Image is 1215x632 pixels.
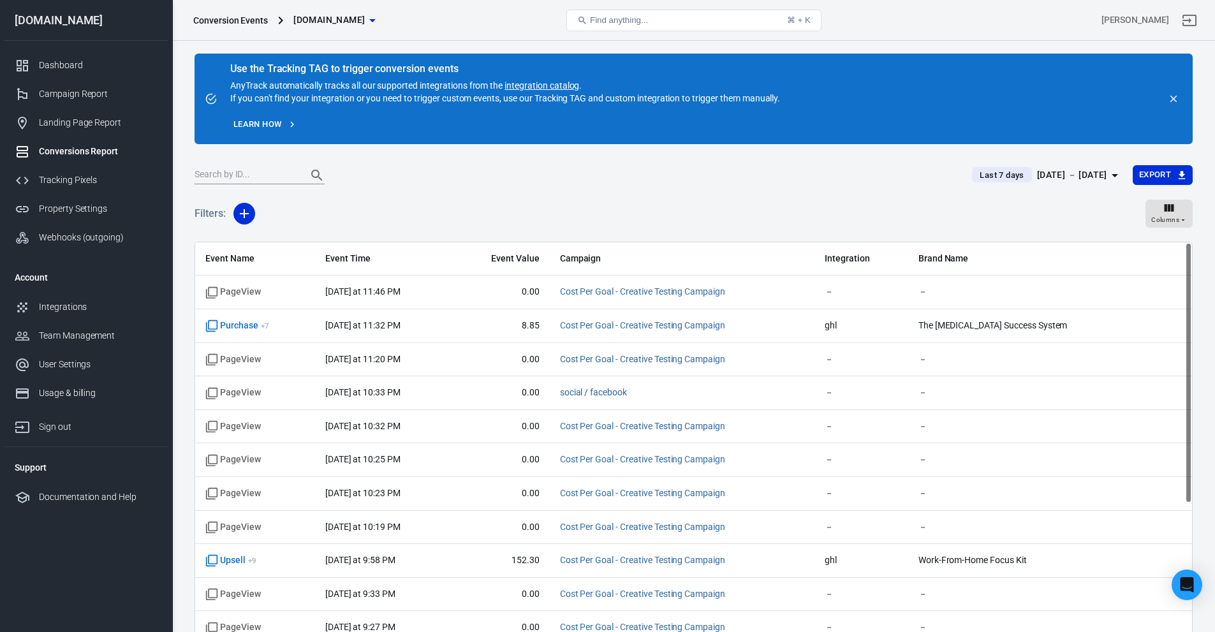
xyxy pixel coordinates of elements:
span: － [825,487,897,500]
span: － [918,420,1097,433]
span: Cost Per Goal - Creative Testing Campaign [560,286,725,298]
span: － [918,453,1097,466]
span: － [825,521,897,534]
span: Last 7 days [975,169,1029,182]
button: Search [302,160,332,191]
span: Cost Per Goal - Creative Testing Campaign [560,320,725,332]
a: Cost Per Goal - Creative Testing Campaign [560,488,725,498]
span: － [825,353,897,366]
span: － [918,286,1097,298]
span: 0.00 [462,286,539,298]
button: [DOMAIN_NAME] [288,8,380,32]
div: Conversion Events [193,14,268,27]
span: ghl [825,554,897,567]
time: 2025-09-06T22:25:47+10:00 [325,454,401,464]
span: 0.00 [462,420,539,433]
span: 0.00 [462,386,539,399]
a: Cost Per Goal - Creative Testing Campaign [560,421,725,431]
div: Campaign Report [39,87,158,101]
div: Dashboard [39,59,158,72]
div: Usage & billing [39,386,158,400]
time: 2025-09-06T22:32:43+10:00 [325,421,401,431]
span: 0.00 [462,453,539,466]
span: Find anything... [590,15,648,25]
a: Learn how [230,115,300,135]
div: Account id: Kz40c9cP [1101,13,1169,27]
span: － [918,487,1097,500]
span: 0.00 [462,588,539,601]
span: － [918,386,1097,399]
span: － [825,386,897,399]
span: － [918,521,1097,534]
span: Cost Per Goal - Creative Testing Campaign [560,353,725,366]
a: Cost Per Goal - Creative Testing Campaign [560,354,725,364]
div: Use the Tracking TAG to trigger conversion events [230,62,780,75]
span: Integration [825,253,897,265]
span: － [918,353,1097,366]
span: The [MEDICAL_DATA] Success System [918,320,1097,332]
div: [DATE] － [DATE] [1037,167,1107,183]
span: － [825,420,897,433]
div: User Settings [39,358,158,371]
input: Search by ID... [195,167,297,184]
span: 0.00 [462,353,539,366]
a: Cost Per Goal - Creative Testing Campaign [560,589,725,599]
div: Team Management [39,329,158,342]
span: Event Time [325,253,441,265]
span: social / facebook [560,386,627,399]
button: Find anything...⌘ + K [566,10,821,31]
button: Last 7 days[DATE] － [DATE] [962,165,1132,186]
a: Webhooks (outgoing) [4,223,168,252]
div: AnyTrack automatically tracks all our supported integrations from the . If you can't find your in... [230,64,780,105]
span: Standard event name [205,588,261,601]
span: 0.00 [462,487,539,500]
time: 2025-09-06T22:19:47+10:00 [325,522,401,532]
span: Standard event name [205,487,261,500]
span: Cost Per Goal - Creative Testing Campaign [560,487,725,500]
div: Webhooks (outgoing) [39,231,158,244]
span: Columns [1151,214,1179,226]
span: Campaign [560,253,739,265]
a: Sign out [1174,5,1205,36]
a: integration catalog [504,80,579,91]
div: ⌘ + K [787,15,811,25]
div: Landing Page Report [39,116,158,129]
span: 152.30 [462,554,539,567]
a: Sign out [4,408,168,441]
button: close [1165,90,1182,108]
div: Tracking Pixels [39,173,158,187]
sup: + 7 [261,321,269,330]
a: Property Settings [4,195,168,223]
time: 2025-09-06T21:58:59+10:00 [325,555,395,565]
a: Cost Per Goal - Creative Testing Campaign [560,286,725,297]
div: Property Settings [39,202,158,216]
time: 2025-09-06T21:33:24+10:00 [325,589,395,599]
span: － [825,588,897,601]
a: Integrations [4,293,168,321]
span: Upsell [205,554,256,567]
a: Dashboard [4,51,168,80]
span: Brand Name [918,253,1097,265]
span: Standard event name [205,453,261,466]
span: 0.00 [462,521,539,534]
span: ghl [825,320,897,332]
a: Conversions Report [4,137,168,166]
a: Cost Per Goal - Creative Testing Campaign [560,555,725,565]
span: 8.85 [462,320,539,332]
span: Cost Per Goal - Creative Testing Campaign [560,554,725,567]
li: Support [4,452,168,483]
time: 2025-09-06T21:27:48+10:00 [325,622,395,632]
a: Tracking Pixels [4,166,168,195]
a: social / facebook [560,387,627,397]
span: Event Name [205,253,305,265]
li: Account [4,262,168,293]
time: 2025-09-06T23:20:43+10:00 [325,354,401,364]
button: Columns [1145,200,1193,228]
div: Documentation and Help [39,490,158,504]
div: Sign out [39,420,158,434]
span: Standard event name [205,386,261,399]
span: Standard event name [205,420,261,433]
span: Cost Per Goal - Creative Testing Campaign [560,588,725,601]
span: Standard event name [205,286,261,298]
button: Export [1133,165,1193,185]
